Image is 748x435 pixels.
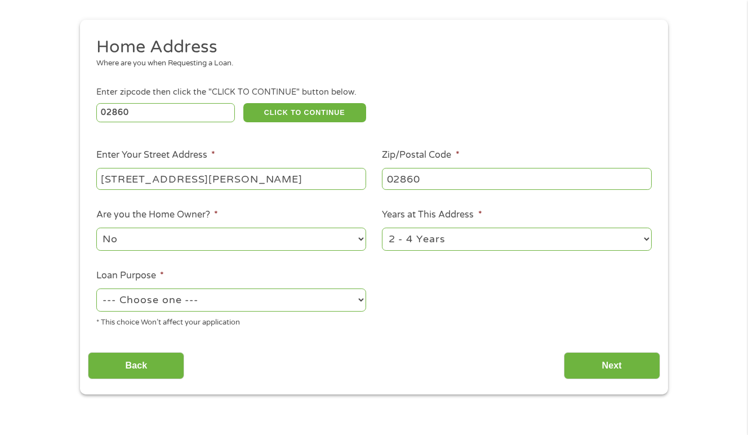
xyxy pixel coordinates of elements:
input: Next [564,352,660,380]
div: Enter zipcode then click the "CLICK TO CONTINUE" button below. [96,86,652,99]
div: Where are you when Requesting a Loan. [96,58,644,69]
input: Back [88,352,184,380]
label: Loan Purpose [96,270,164,282]
h2: Home Address [96,36,644,59]
div: * This choice Won’t affect your application [96,313,366,329]
input: 1 Main Street [96,168,366,189]
label: Enter Your Street Address [96,149,215,161]
label: Zip/Postal Code [382,149,459,161]
button: CLICK TO CONTINUE [243,103,366,122]
label: Are you the Home Owner? [96,209,218,221]
input: Enter Zipcode (e.g 01510) [96,103,235,122]
label: Years at This Address [382,209,482,221]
